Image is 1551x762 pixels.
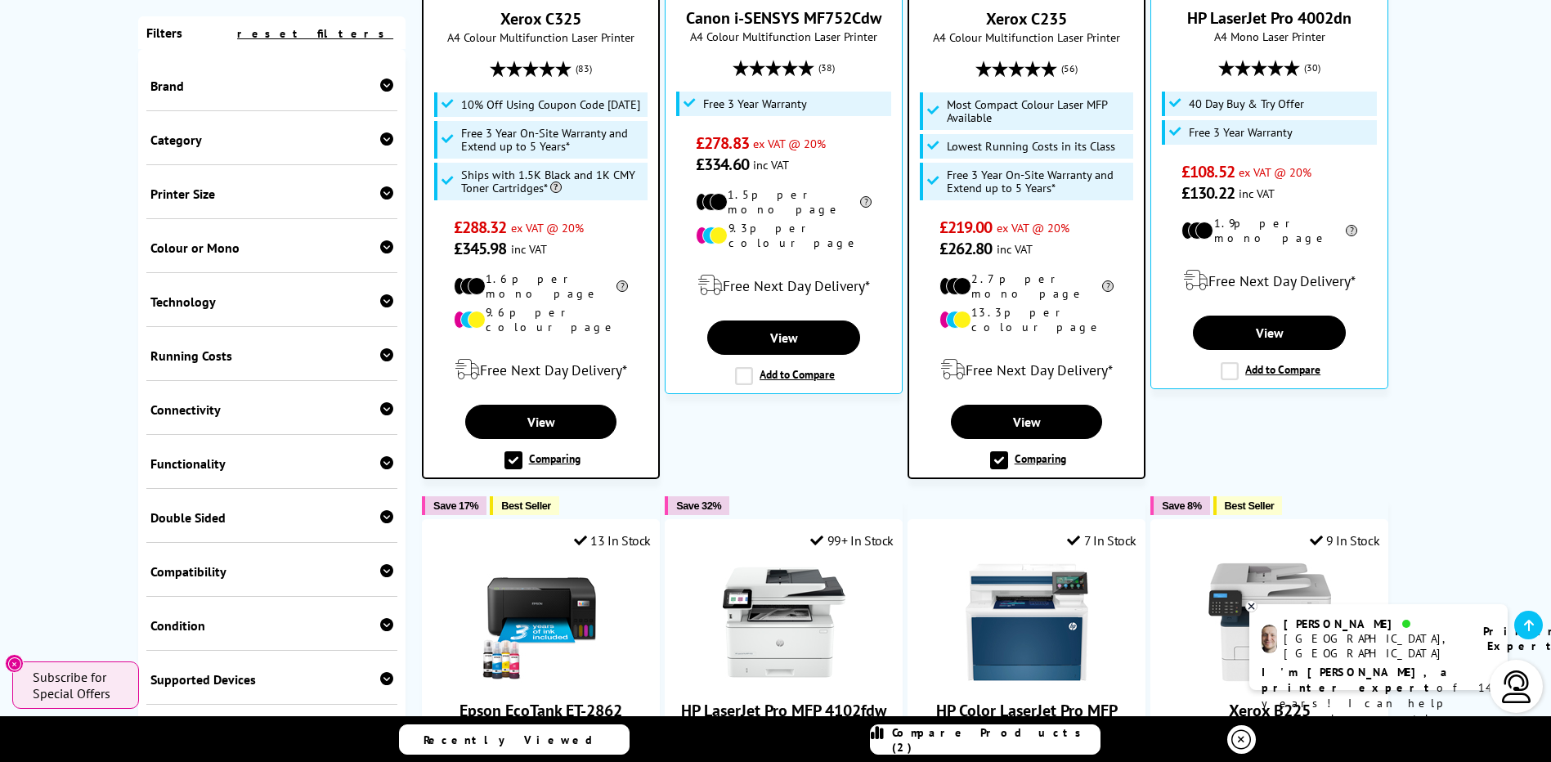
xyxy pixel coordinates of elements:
div: modal_delivery [674,262,894,308]
li: 1.5p per mono page [696,187,872,217]
span: A4 Colour Multifunction Laser Printer [432,29,650,45]
label: Comparing [504,451,581,469]
a: HP Color LaserJet Pro MFP 4302dw [966,670,1088,687]
a: HP LaserJet Pro MFP 4102fdw [681,700,886,721]
span: Save 8% [1162,500,1201,512]
a: Recently Viewed [399,724,630,755]
div: Supported Devices [150,671,394,688]
a: View [707,320,859,355]
button: Close [5,654,24,673]
div: Double Sided [150,509,394,526]
span: Free 3 Year Warranty [1189,126,1293,139]
div: Printer Size [150,186,394,202]
a: View [951,405,1102,439]
span: Free 3 Year Warranty [703,97,807,110]
img: HP LaserJet Pro MFP 4102fdw [723,561,845,684]
label: Comparing [990,451,1066,469]
span: £345.98 [454,238,507,259]
span: Subscribe for Special Offers [33,669,123,701]
span: Free 3 Year On-Site Warranty and Extend up to 5 Years* [947,168,1130,195]
li: 1.9p per mono page [1181,216,1357,245]
div: Connectivity [150,401,394,418]
label: Add to Compare [1221,362,1320,380]
span: (56) [1061,53,1078,84]
span: (30) [1304,52,1320,83]
span: A4 Mono Laser Printer [1159,29,1379,44]
span: ex VAT @ 20% [997,220,1069,235]
a: HP Color LaserJet Pro MFP 4302dw [936,700,1118,742]
span: Lowest Running Costs in its Class [947,140,1115,153]
li: 1.6p per mono page [454,271,629,301]
div: Colour or Mono [150,240,394,256]
span: £219.00 [939,217,993,238]
a: reset filters [237,26,393,41]
span: £108.52 [1181,161,1235,182]
label: Add to Compare [735,367,835,385]
li: 9.6p per colour page [454,305,629,334]
li: 9.3p per colour page [696,221,872,250]
div: [PERSON_NAME] [1284,616,1463,631]
span: Most Compact Colour Laser MFP Available [947,98,1130,124]
b: I'm [PERSON_NAME], a printer expert [1262,665,1452,695]
div: 9 In Stock [1310,532,1380,549]
div: [GEOGRAPHIC_DATA], [GEOGRAPHIC_DATA] [1284,631,1463,661]
span: inc VAT [753,157,789,173]
span: Filters [146,25,182,41]
a: Xerox B225 [1208,670,1331,687]
a: Xerox C325 [500,8,581,29]
div: Technology [150,294,394,310]
span: ex VAT @ 20% [511,220,584,235]
button: Save 17% [422,496,486,515]
a: View [465,405,616,439]
span: A4 Colour Multifunction Laser Printer [674,29,894,44]
img: user-headset-light.svg [1500,670,1533,703]
img: Epson EcoTank ET-2862 [480,561,603,684]
span: 10% Off Using Coupon Code [DATE] [461,98,640,111]
span: A4 Colour Multifunction Laser Printer [917,29,1136,45]
li: 13.3p per colour page [939,305,1114,334]
span: (38) [818,52,835,83]
div: Running Costs [150,347,394,364]
a: Canon i-SENSYS MF752Cdw [686,7,881,29]
a: HP LaserJet Pro MFP 4102fdw [723,670,845,687]
li: 2.7p per mono page [939,271,1114,301]
a: View [1193,316,1345,350]
span: £130.22 [1181,182,1235,204]
p: of 14 years! I can help you choose the right product [1262,665,1495,742]
a: HP LaserJet Pro 4002dn [1187,7,1352,29]
div: modal_delivery [432,347,650,392]
span: Compare Products (2) [892,725,1100,755]
span: Best Seller [1225,500,1275,512]
span: 40 Day Buy & Try Offer [1189,97,1304,110]
span: £278.83 [696,132,749,154]
a: Epson EcoTank ET-2862 [480,670,603,687]
span: Free 3 Year On-Site Warranty and Extend up to 5 Years* [461,127,644,153]
span: £288.32 [454,217,507,238]
img: HP Color LaserJet Pro MFP 4302dw [966,561,1088,684]
span: Best Seller [501,500,551,512]
div: 99+ In Stock [810,532,894,549]
a: Xerox C235 [986,8,1067,29]
img: ashley-livechat.png [1262,625,1277,653]
a: Epson EcoTank ET-2862 [459,700,622,721]
span: Save 17% [433,500,478,512]
div: Category [150,132,394,148]
div: modal_delivery [1159,258,1379,303]
span: ex VAT @ 20% [753,136,826,151]
div: Brand [150,78,394,94]
span: inc VAT [1239,186,1275,201]
button: Save 8% [1150,496,1209,515]
img: Xerox B225 [1208,561,1331,684]
div: Condition [150,617,394,634]
span: Recently Viewed [424,733,609,747]
div: 13 In Stock [574,532,651,549]
span: £262.80 [939,238,993,259]
button: Best Seller [490,496,559,515]
span: Save 32% [676,500,721,512]
span: £334.60 [696,154,749,175]
span: inc VAT [997,241,1033,257]
button: Best Seller [1213,496,1283,515]
a: Xerox B225 [1229,700,1311,721]
div: Functionality [150,455,394,472]
span: Ships with 1.5K Black and 1K CMY Toner Cartridges* [461,168,644,195]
